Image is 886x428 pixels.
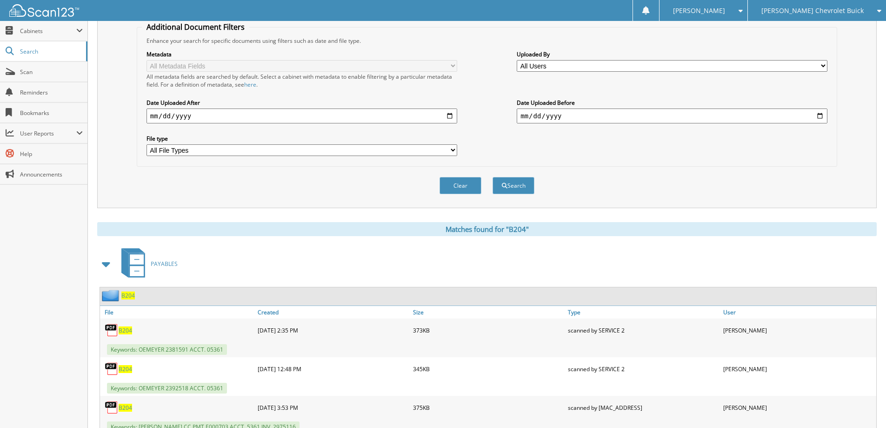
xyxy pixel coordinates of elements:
[761,8,864,14] span: [PERSON_NAME] Chevrolet Buick
[721,360,876,378] div: [PERSON_NAME]
[20,48,81,55] span: Search
[147,99,457,107] label: Date Uploaded After
[566,306,721,319] a: Type
[147,109,457,123] input: start
[105,362,119,376] img: PDF.png
[119,326,132,334] a: B204
[20,170,83,178] span: Announcements
[255,306,411,319] a: Created
[721,321,876,340] div: [PERSON_NAME]
[566,398,721,417] div: scanned by [MAC_ADDRESS]
[20,27,76,35] span: Cabinets
[20,129,76,137] span: User Reports
[105,401,119,414] img: PDF.png
[107,344,227,355] span: Keywords: OEMEYER 2381591 ACCT. 05361
[255,360,411,378] div: [DATE] 12:48 PM
[9,4,79,17] img: scan123-logo-white.svg
[142,37,832,45] div: Enhance your search for specific documents using filters such as date and file type.
[255,398,411,417] div: [DATE] 3:53 PM
[107,383,227,394] span: Keywords: OEMEYER 2392518 ACCT. 05361
[721,306,876,319] a: User
[20,150,83,158] span: Help
[411,398,566,417] div: 375KB
[411,306,566,319] a: Size
[147,73,457,88] div: All metadata fields are searched by default. Select a cabinet with metadata to enable filtering b...
[566,360,721,378] div: scanned by SERVICE 2
[121,292,135,299] a: B204
[411,321,566,340] div: 373KB
[566,321,721,340] div: scanned by SERVICE 2
[142,22,249,32] legend: Additional Document Filters
[105,323,119,337] img: PDF.png
[255,321,411,340] div: [DATE] 2:35 PM
[493,177,534,194] button: Search
[147,135,457,143] label: File type
[20,88,83,96] span: Reminders
[147,50,457,58] label: Metadata
[116,245,178,282] a: PAYABLES
[517,99,827,107] label: Date Uploaded Before
[673,8,725,14] span: [PERSON_NAME]
[411,360,566,378] div: 345KB
[119,404,132,412] a: B204
[517,109,827,123] input: end
[517,50,827,58] label: Uploaded By
[97,222,877,236] div: Matches found for "B204"
[721,398,876,417] div: [PERSON_NAME]
[119,365,132,373] a: B204
[440,177,481,194] button: Clear
[151,260,178,268] span: PAYABLES
[20,68,83,76] span: Scan
[244,81,256,88] a: here
[100,306,255,319] a: File
[102,290,121,301] img: folder2.png
[20,109,83,117] span: Bookmarks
